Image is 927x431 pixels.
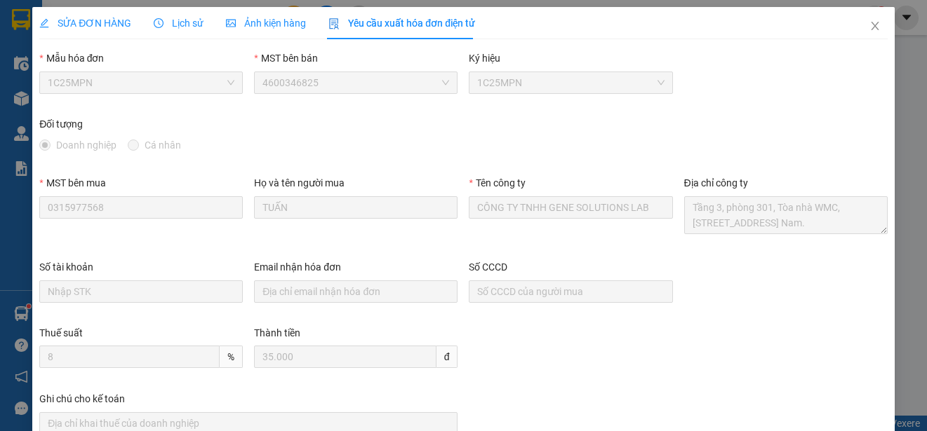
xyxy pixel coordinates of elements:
[254,280,458,303] input: Email nhận hóa đơn
[39,118,83,130] label: Đối tượng
[39,261,93,273] label: Số tài khoản
[855,7,895,46] button: Close
[39,177,105,189] label: MST bên mua
[39,196,243,219] input: MST bên mua
[39,327,83,338] label: Thuế suất
[139,137,187,153] span: Cá nhân
[469,261,507,273] label: Số CCCD
[254,261,341,273] label: Email nhận hóa đơn
[477,72,664,93] span: 1C25MPN
[39,280,243,303] input: Số tài khoản
[154,18,204,29] span: Lịch sử
[469,280,672,303] input: Số CCCD
[436,346,458,368] span: đ
[469,53,500,64] label: Ký hiệu
[328,18,340,29] img: icon
[154,18,164,28] span: clock-circle
[684,177,748,189] label: Địa chỉ công ty
[226,18,306,29] span: Ảnh kiện hàng
[220,346,243,368] span: %
[469,177,525,189] label: Tên công ty
[254,327,300,338] label: Thành tiền
[254,53,317,64] label: MST bên bán
[684,196,888,234] textarea: Địa chỉ công ty
[51,137,122,153] span: Doanh nghiệp
[39,346,220,368] input: Thuế suất
[39,393,125,404] label: Ghi chú cho kế toán
[869,20,881,32] span: close
[254,196,458,219] input: Họ và tên người mua
[469,196,672,219] input: Tên công ty
[262,72,449,93] span: 4600346825
[226,18,236,28] span: picture
[39,53,104,64] label: Mẫu hóa đơn
[39,18,131,29] span: SỬA ĐƠN HÀNG
[39,18,49,28] span: edit
[328,18,475,29] span: Yêu cầu xuất hóa đơn điện tử
[48,72,234,93] span: 1C25MPN
[254,177,345,189] label: Họ và tên người mua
